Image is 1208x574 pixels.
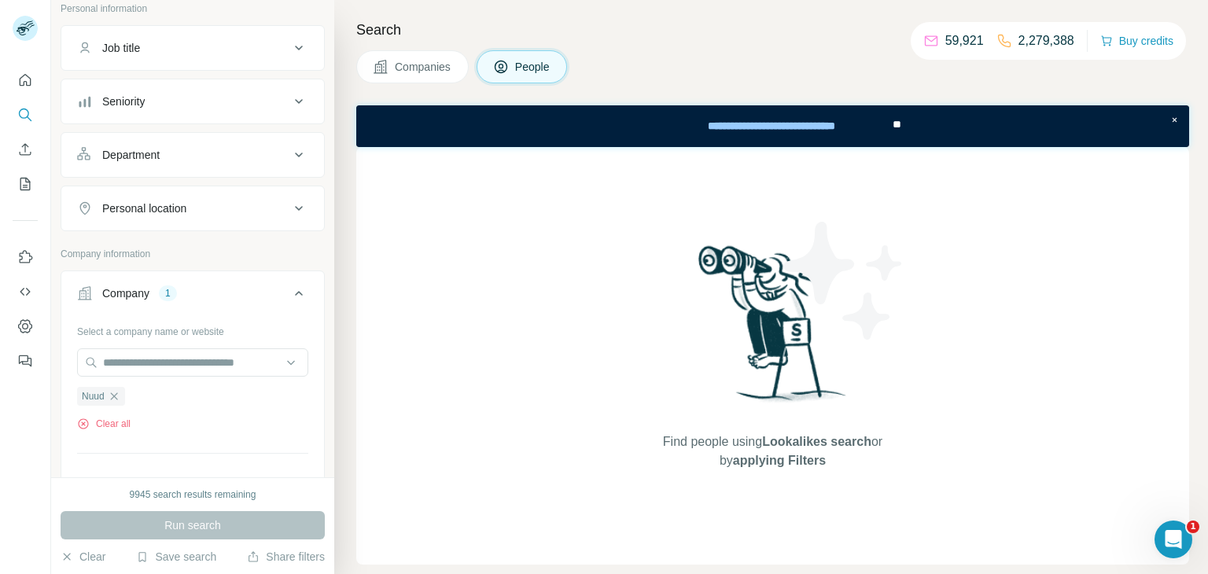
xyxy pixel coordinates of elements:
button: Job title [61,29,324,67]
div: 9945 search results remaining [130,488,256,502]
span: 1 [1187,521,1199,533]
div: Department [102,147,160,163]
button: Buy credits [1100,30,1173,52]
button: Clear [61,549,105,565]
div: Job title [102,40,140,56]
button: Dashboard [13,312,38,340]
button: Seniority [61,83,324,120]
button: Save search [136,549,216,565]
span: Lookalikes search [762,435,871,448]
span: Companies [395,59,452,75]
button: Feedback [13,347,38,375]
button: Clear all [77,417,131,431]
p: 59,921 [945,31,984,50]
button: Use Surfe on LinkedIn [13,243,38,271]
span: Find people using or by [646,432,898,470]
div: Personal location [102,201,186,216]
p: 2,279,388 [1018,31,1074,50]
button: Company1 [61,274,324,318]
div: Select a company name or website [77,318,308,339]
button: Quick start [13,66,38,94]
p: Company information [61,247,325,261]
button: My lists [13,170,38,198]
p: Upload a CSV of company websites. [77,476,308,490]
button: Enrich CSV [13,135,38,164]
button: Use Surfe API [13,278,38,306]
span: Nuud [82,389,105,403]
p: Personal information [61,2,325,16]
iframe: Intercom live chat [1155,521,1192,558]
img: Surfe Illustration - Woman searching with binoculars [691,241,855,417]
div: Seniority [102,94,145,109]
button: Search [13,101,38,129]
button: Personal location [61,189,324,227]
img: Surfe Illustration - Stars [773,210,915,351]
div: 1 [159,286,177,300]
span: applying Filters [733,454,826,467]
button: Share filters [247,549,325,565]
h4: Search [356,19,1189,41]
button: Department [61,136,324,174]
span: People [515,59,551,75]
iframe: Banner [356,105,1189,147]
div: Company [102,285,149,301]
